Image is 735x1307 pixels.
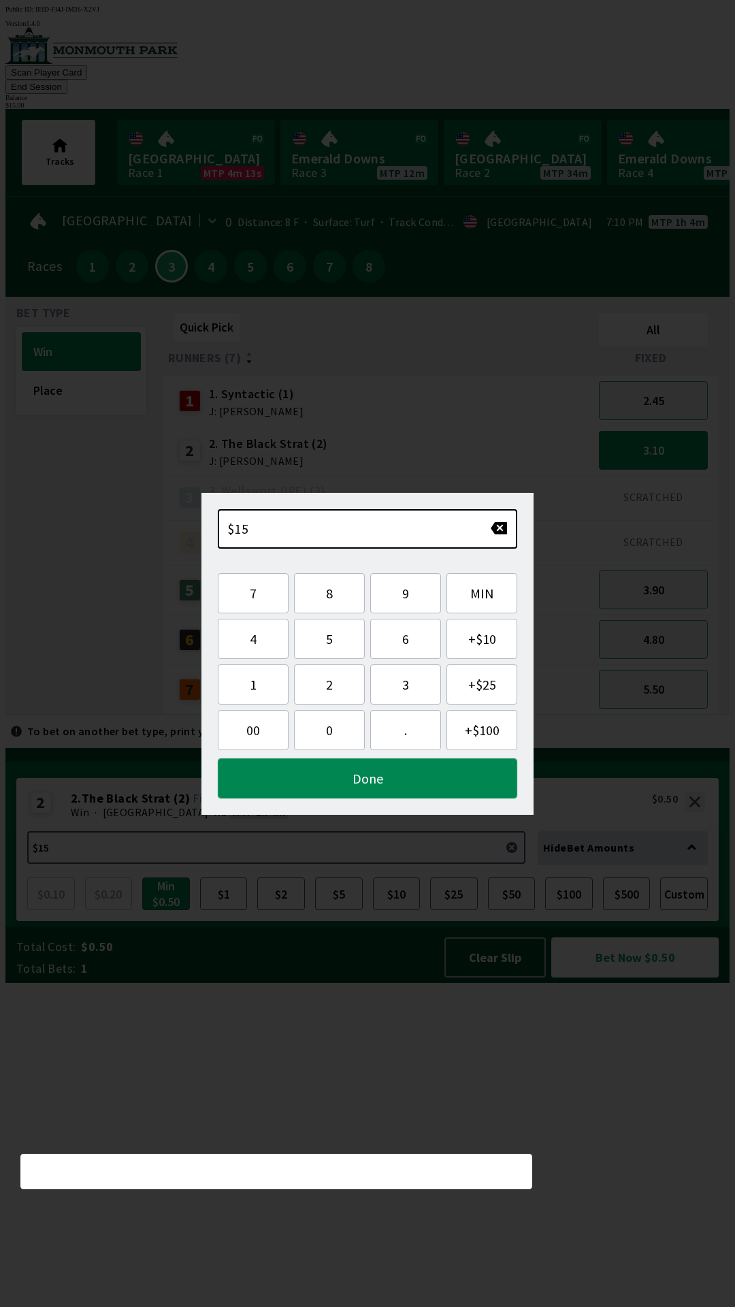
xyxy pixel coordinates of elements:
span: + $25 [458,676,506,693]
span: 8 [306,585,353,602]
span: + $10 [458,630,506,647]
span: MIN [458,585,506,602]
button: 4 [218,619,289,659]
span: 6 [382,630,429,647]
span: . [382,722,429,739]
span: 7 [229,585,277,602]
span: 3 [382,676,429,693]
span: + $100 [458,722,506,739]
span: 5 [306,630,353,647]
button: Done [218,758,517,798]
span: 0 [306,722,353,739]
button: +$10 [446,619,517,659]
button: 0 [294,710,365,750]
span: 4 [229,630,277,647]
span: 1 [229,676,277,693]
button: 8 [294,573,365,613]
button: . [370,710,441,750]
button: 2 [294,664,365,705]
button: +$25 [446,664,517,705]
span: 2 [306,676,353,693]
span: $15 [227,520,248,537]
button: 6 [370,619,441,659]
button: +$100 [446,710,517,750]
button: 00 [218,710,289,750]
button: 7 [218,573,289,613]
span: 00 [229,722,277,739]
button: 9 [370,573,441,613]
button: 3 [370,664,441,705]
button: 5 [294,619,365,659]
span: 9 [382,585,429,602]
button: 1 [218,664,289,705]
button: MIN [446,573,517,613]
